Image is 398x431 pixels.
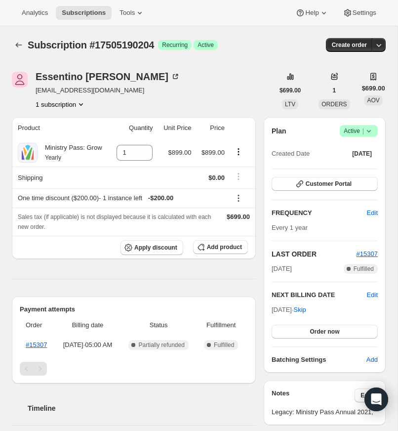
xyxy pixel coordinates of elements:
[18,193,225,203] div: One time discount ($200.00) - 1 instance left
[360,352,384,368] button: Add
[114,6,151,20] button: Tools
[289,6,334,20] button: Help
[58,320,117,330] span: Billing date
[207,243,242,251] span: Add product
[306,180,352,188] span: Customer Portal
[326,38,373,52] button: Create order
[362,84,385,93] span: $699.00
[138,341,184,349] span: Partially refunded
[272,208,367,218] h2: FREQUENCY
[337,6,382,20] button: Settings
[272,126,286,136] h2: Plan
[18,143,38,163] img: product img
[355,388,378,402] button: Edit
[36,86,180,95] span: [EMAIL_ADDRESS][DOMAIN_NAME]
[294,305,306,315] span: Skip
[12,117,108,139] th: Product
[193,240,248,254] button: Add product
[12,167,108,188] th: Shipping
[162,41,188,49] span: Recurring
[327,84,342,97] button: 1
[272,407,378,417] span: Legacy: Ministry Pass Annual 2021,
[208,174,225,181] span: $0.00
[227,213,250,220] span: $699.00
[354,265,374,273] span: Fulfilled
[119,9,135,17] span: Tools
[367,290,378,300] button: Edit
[272,388,355,402] h3: Notes
[20,304,248,314] h2: Payment attempts
[134,244,177,252] span: Apply discount
[310,328,339,336] span: Order now
[346,147,378,161] button: [DATE]
[360,391,372,399] span: Edit
[362,127,364,135] span: |
[231,171,246,182] button: Shipping actions
[366,355,378,365] span: Add
[168,149,192,156] span: $899.00
[364,388,388,411] div: Open Intercom Messenger
[367,208,378,218] span: Edit
[357,250,378,258] a: #15307
[231,146,246,157] button: Product actions
[108,117,156,139] th: Quantity
[353,9,376,17] span: Settings
[272,177,378,191] button: Customer Portal
[12,38,26,52] button: Subscriptions
[272,224,308,231] span: Every 1 year
[274,84,307,97] button: $699.00
[332,41,367,49] span: Create order
[36,72,180,82] div: Essentino [PERSON_NAME]
[272,249,357,259] h2: LAST ORDER
[272,306,306,313] span: [DATE] ·
[272,149,310,159] span: Created Date
[272,325,378,339] button: Order now
[357,249,378,259] button: #15307
[333,86,336,94] span: 1
[285,101,295,108] span: LTV
[20,314,55,336] th: Order
[123,320,195,330] span: Status
[148,193,173,203] span: - $200.00
[201,149,225,156] span: $899.00
[45,154,61,161] small: Yearly
[272,290,367,300] h2: NEXT BILLING DATE
[156,117,194,139] th: Unit Price
[352,150,372,158] span: [DATE]
[38,143,102,163] div: Ministry Pass: Grow
[279,86,301,94] span: $699.00
[58,340,117,350] span: [DATE] · 05:00 AM
[367,97,379,104] span: AOV
[22,9,48,17] span: Analytics
[344,126,374,136] span: Active
[198,41,214,49] span: Active
[214,341,234,349] span: Fulfilled
[120,240,183,255] button: Apply discount
[321,101,347,108] span: ORDERS
[36,99,86,109] button: Product actions
[26,341,47,348] a: #15307
[200,320,242,330] span: Fulfillment
[18,214,211,230] span: Sales tax (if applicable) is not displayed because it is calculated with each new order.
[272,264,292,274] span: [DATE]
[195,117,228,139] th: Price
[305,9,318,17] span: Help
[361,205,384,221] button: Edit
[62,9,106,17] span: Subscriptions
[56,6,112,20] button: Subscriptions
[28,40,154,50] span: Subscription #17505190204
[288,302,312,318] button: Skip
[28,403,256,413] h2: Timeline
[272,355,366,365] h6: Batching Settings
[16,6,54,20] button: Analytics
[12,72,28,87] span: Essentino Lewis
[20,362,248,376] nav: Pagination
